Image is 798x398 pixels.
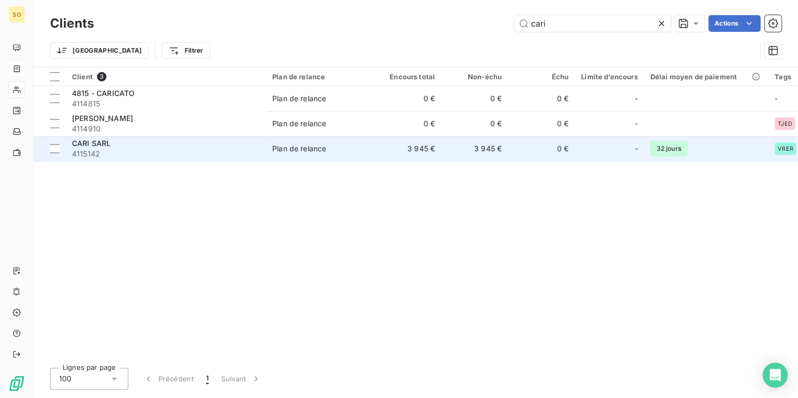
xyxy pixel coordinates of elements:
[374,86,441,111] td: 0 €
[514,73,569,81] div: Échu
[72,73,93,81] span: Client
[272,118,326,129] div: Plan de relance
[650,141,687,156] span: 32 jours
[162,42,210,59] button: Filtrer
[441,136,508,161] td: 3 945 €
[72,149,260,159] span: 4115142
[72,124,260,134] span: 4114910
[448,73,502,81] div: Non-échu
[634,143,637,154] span: -
[59,373,71,384] span: 100
[508,136,575,161] td: 0 €
[72,89,135,98] span: 4815 - CARICATO
[215,368,268,390] button: Suivant
[50,14,94,33] h3: Clients
[778,146,793,152] span: VRER
[374,136,441,161] td: 3 945 €
[97,72,106,81] span: 3
[763,363,788,388] div: Open Intercom Messenger
[508,86,575,111] td: 0 €
[775,94,778,103] span: -
[272,143,326,154] div: Plan de relance
[72,114,133,123] span: [PERSON_NAME]
[8,6,25,23] div: SO
[72,139,111,148] span: CARI SARL
[581,73,637,81] div: Limite d’encours
[72,99,260,109] span: 4114815
[374,111,441,136] td: 0 €
[272,93,326,104] div: Plan de relance
[508,111,575,136] td: 0 €
[137,368,200,390] button: Précédent
[514,15,671,32] input: Rechercher
[634,118,637,129] span: -
[200,368,215,390] button: 1
[441,86,508,111] td: 0 €
[8,375,25,392] img: Logo LeanPay
[206,373,209,384] span: 1
[50,42,149,59] button: [GEOGRAPHIC_DATA]
[634,93,637,104] span: -
[272,73,368,81] div: Plan de relance
[778,120,792,127] span: TJED
[441,111,508,136] td: 0 €
[708,15,760,32] button: Actions
[381,73,435,81] div: Encours total
[650,73,761,81] div: Délai moyen de paiement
